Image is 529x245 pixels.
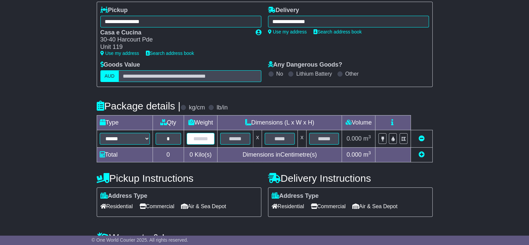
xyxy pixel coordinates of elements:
[216,104,228,111] label: lb/in
[146,51,194,56] a: Search address book
[217,147,342,162] td: Dimensions in Centimetre(s)
[352,201,398,212] span: Air & Sea Depot
[296,71,332,77] label: Lithium Battery
[363,135,371,142] span: m
[253,130,262,147] td: x
[189,151,193,158] span: 0
[100,192,148,200] label: Address Type
[419,135,425,142] a: Remove this item
[419,151,425,158] a: Add new item
[153,115,184,130] td: Qty
[342,115,375,130] td: Volume
[100,201,133,212] span: Residential
[100,36,249,44] div: 30-40 Harcourt Pde
[100,7,128,14] label: Pickup
[217,115,342,130] td: Dimensions (L x W x H)
[368,150,371,155] sup: 3
[297,130,306,147] td: x
[268,7,299,14] label: Delivery
[276,71,283,77] label: No
[268,173,433,184] h4: Delivery Instructions
[311,201,346,212] span: Commercial
[272,192,319,200] label: Address Type
[368,134,371,139] sup: 3
[97,100,181,111] h4: Package details |
[97,173,261,184] h4: Pickup Instructions
[345,71,359,77] label: Other
[97,232,433,243] h4: Warranty & Insurance
[314,29,362,34] a: Search address book
[97,147,153,162] td: Total
[140,201,174,212] span: Commercial
[100,61,140,69] label: Goods Value
[153,147,184,162] td: 0
[92,237,188,243] span: © One World Courier 2025. All rights reserved.
[189,104,205,111] label: kg/cm
[97,115,153,130] td: Type
[184,115,217,130] td: Weight
[347,151,362,158] span: 0.000
[100,51,139,56] a: Use my address
[100,44,249,51] div: Unit 119
[100,29,249,36] div: Casa e Cucina
[181,201,226,212] span: Air & Sea Depot
[268,61,342,69] label: Any Dangerous Goods?
[363,151,371,158] span: m
[272,201,304,212] span: Residential
[268,29,307,34] a: Use my address
[184,147,217,162] td: Kilo(s)
[347,135,362,142] span: 0.000
[100,70,119,82] label: AUD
